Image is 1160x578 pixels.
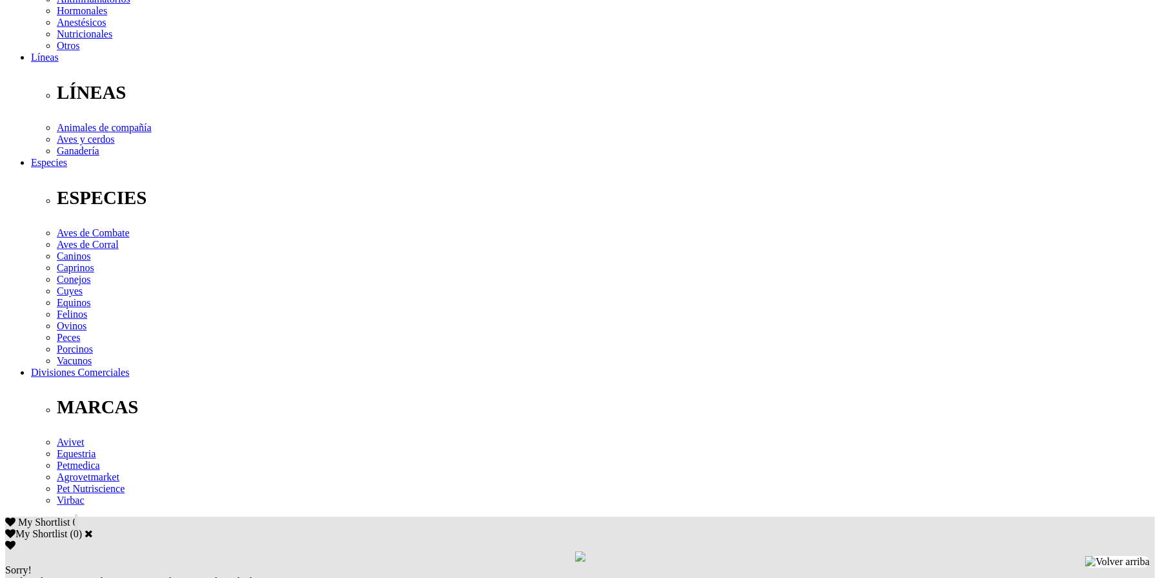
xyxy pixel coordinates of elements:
a: Hormonales [57,5,107,16]
label: My Shortlist [5,528,67,539]
a: Líneas [31,52,59,63]
a: Aves y cerdos [57,134,114,145]
p: ESPECIES [57,187,1155,209]
a: Ganadería [57,145,99,156]
a: Caninos [57,251,90,262]
a: Aves de Corral [57,239,119,250]
a: Aves de Combate [57,227,130,238]
a: Animales de compañía [57,122,152,133]
a: Felinos [57,309,87,320]
a: Cuyes [57,285,83,296]
a: Divisiones Comerciales [31,367,129,378]
a: Caprinos [57,262,94,273]
a: Anestésicos [57,17,106,28]
p: LÍNEAS [57,82,1155,103]
a: Nutricionales [57,28,112,39]
a: Equinos [57,297,90,308]
a: Especies [31,157,67,168]
a: Conejos [57,274,90,285]
img: loading.gif [575,552,585,562]
a: Avivet [57,437,84,448]
img: Volver arriba [1085,556,1150,568]
a: Porcinos [57,344,93,355]
a: Vacunos [57,355,92,366]
p: MARCAS [57,397,1155,418]
iframe: Brevo live chat [6,438,223,572]
span: Sorry! [5,564,32,575]
a: Peces [57,332,80,343]
a: Otros [57,40,80,51]
a: Ovinos [57,320,86,331]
